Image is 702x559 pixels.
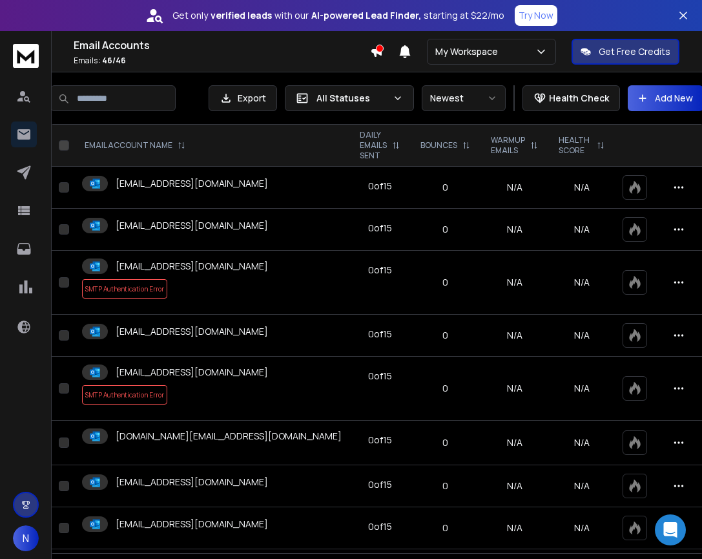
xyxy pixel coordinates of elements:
[209,85,277,111] button: Export
[13,525,39,551] button: N
[82,279,167,299] span: SMTP Authentication Error
[368,222,392,235] div: 0 of 15
[368,264,392,277] div: 0 of 15
[116,219,268,232] p: [EMAIL_ADDRESS][DOMAIN_NAME]
[418,436,473,449] p: 0
[116,325,268,338] p: [EMAIL_ADDRESS][DOMAIN_NAME]
[116,260,268,273] p: [EMAIL_ADDRESS][DOMAIN_NAME]
[480,465,548,507] td: N/A
[599,45,670,58] p: Get Free Credits
[116,366,268,379] p: [EMAIL_ADDRESS][DOMAIN_NAME]
[480,507,548,549] td: N/A
[420,140,457,151] p: BOUNCES
[519,9,553,22] p: Try Now
[360,130,387,161] p: DAILY EMAILS SENT
[368,180,392,193] div: 0 of 15
[480,167,548,209] td: N/A
[418,382,473,395] p: 0
[116,476,268,489] p: [EMAIL_ADDRESS][DOMAIN_NAME]
[418,480,473,492] p: 0
[172,9,504,22] p: Get only with our starting at $22/mo
[556,436,607,449] p: N/A
[435,45,503,58] p: My Workspace
[556,276,607,289] p: N/A
[13,44,39,68] img: logo
[74,37,370,53] h1: Email Accounts
[480,315,548,357] td: N/A
[311,9,421,22] strong: AI-powered Lead Finder,
[480,251,548,315] td: N/A
[82,385,167,405] span: SMTP Authentication Error
[368,434,392,447] div: 0 of 15
[368,520,392,533] div: 0 of 15
[556,522,607,534] p: N/A
[116,518,268,531] p: [EMAIL_ADDRESS][DOMAIN_NAME]
[556,181,607,194] p: N/A
[85,140,185,151] div: EMAIL ACCOUNT NAME
[480,357,548,421] td: N/A
[116,430,342,443] p: [DOMAIN_NAME][EMAIL_ADDRESS][DOMAIN_NAME]
[556,329,607,342] p: N/A
[418,181,473,194] p: 0
[368,478,392,491] div: 0 of 15
[316,92,387,105] p: All Statuses
[491,135,525,156] p: WARMUP EMAILS
[418,223,473,236] p: 0
[422,85,506,111] button: Newest
[522,85,620,111] button: Health Check
[556,223,607,236] p: N/A
[418,329,473,342] p: 0
[655,514,686,545] div: Open Intercom Messenger
[480,209,548,251] td: N/A
[368,328,392,341] div: 0 of 15
[559,135,592,156] p: HEALTH SCORE
[211,9,272,22] strong: verified leads
[480,421,548,465] td: N/A
[556,480,607,492] p: N/A
[368,370,392,383] div: 0 of 15
[572,39,679,65] button: Get Free Credits
[418,522,473,534] p: 0
[74,56,370,66] p: Emails :
[549,92,609,105] p: Health Check
[102,55,126,66] span: 46 / 46
[116,177,268,190] p: [EMAIL_ADDRESS][DOMAIN_NAME]
[515,5,557,26] button: Try Now
[556,382,607,395] p: N/A
[418,276,473,289] p: 0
